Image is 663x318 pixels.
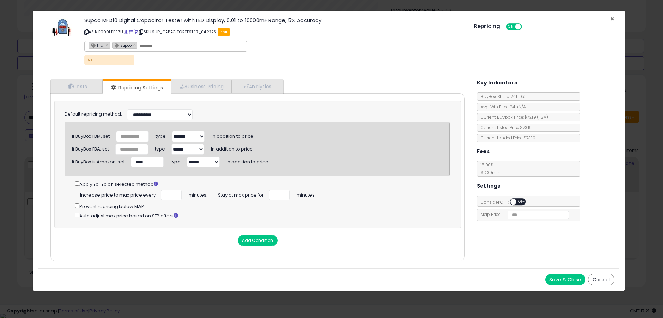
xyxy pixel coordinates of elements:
span: type [171,156,181,165]
a: Repricing Settings [103,81,170,94]
span: minutes. [189,190,208,199]
button: Save & Close [545,274,585,285]
span: $0.30 min [477,170,500,175]
span: $73.19 [524,114,548,120]
span: Trial [89,42,104,48]
span: Consider CPT: [477,199,535,205]
span: ON [507,24,515,30]
span: type [155,143,165,152]
span: Stay at max price for [218,190,264,199]
a: BuyBox page [124,29,128,35]
span: Current Buybox Price: [477,114,548,120]
div: If BuyBox FBA, set [72,144,109,153]
p: A+ [84,55,134,65]
button: Cancel [588,274,614,285]
p: ASIN: B000LDF97U | SKU: SUP_CAPACITORTESTER_042225 [84,26,464,37]
label: Default repricing method: [65,111,122,118]
a: Business Pricing [171,79,231,93]
div: If BuyBox FBM, set [72,131,110,140]
a: × [133,42,137,48]
div: If BuyBox is Amazon, set [72,156,125,165]
div: Prevent repricing below MAP [75,202,450,210]
a: Costs [51,79,103,93]
div: Auto adjust max price based on SFP offers [75,211,450,219]
span: minutes. [297,190,316,199]
span: Avg. Win Price 24h: N/A [477,104,526,110]
span: Supco [113,42,132,48]
span: OFF [521,24,532,30]
span: ( FBA ) [537,114,548,120]
span: In addition to price [211,143,253,152]
span: × [610,14,614,24]
a: Analytics [231,79,282,93]
h5: Fees [477,147,490,156]
img: 41NYViK86tL._SL60_.jpg [51,18,72,36]
h5: Repricing: [474,24,502,29]
h5: Key Indicators [477,79,517,87]
div: Apply Yo-Yo on selected method [75,180,450,188]
span: In addition to price [212,130,253,139]
h3: Supco MFD10 Digital Capacitor Tester with LED Display, 0.01 to 10000mF Range, 5% Accuracy [84,18,464,23]
span: Current Listed Price: $73.19 [477,125,532,130]
span: In addition to price [227,156,268,165]
h5: Settings [477,182,500,190]
span: BuyBox Share 24h: 0% [477,93,525,99]
span: OFF [516,199,527,205]
span: FBA [218,28,230,36]
span: 15.00 % [477,162,500,175]
a: All offer listings [129,29,133,35]
span: type [156,130,166,139]
a: × [106,42,110,48]
span: Current Landed Price: $73.19 [477,135,535,141]
a: Your listing only [134,29,138,35]
span: Map Price: [477,211,569,217]
button: Add Condition [238,235,278,246]
span: Increase price to max price every [80,190,156,199]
